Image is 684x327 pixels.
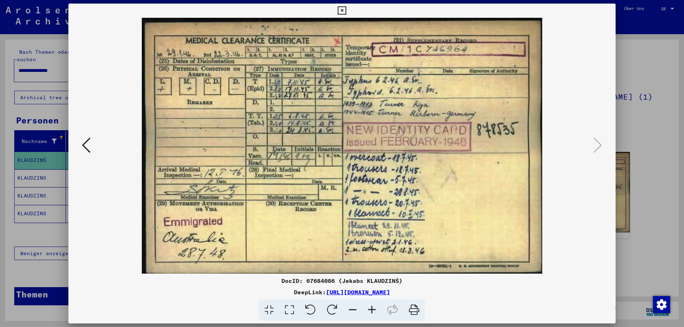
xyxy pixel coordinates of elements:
[653,296,670,313] img: Zustimmung ändern
[326,289,390,296] a: [URL][DOMAIN_NAME]
[68,288,616,296] div: DeepLink:
[93,18,591,274] img: 002.jpg
[68,276,616,285] div: DocID: 67684086 (Jekabs KLAUDZINŠ)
